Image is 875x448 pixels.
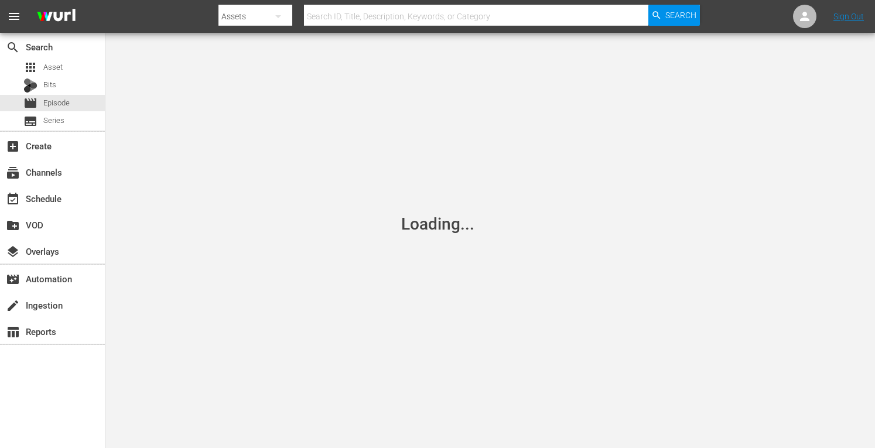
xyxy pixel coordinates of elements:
span: Reports [6,325,20,339]
span: Search [6,40,20,54]
button: Search [648,5,700,26]
span: Series [43,115,64,126]
img: ans4CAIJ8jUAAAAAAAAAAAAAAAAAAAAAAAAgQb4GAAAAAAAAAAAAAAAAAAAAAAAAJMjXAAAAAAAAAAAAAAAAAAAAAAAAgAT5G... [28,3,84,30]
div: Bits [23,78,37,93]
span: Episode [23,96,37,110]
span: Search [665,5,696,26]
span: Episode [43,97,70,109]
span: Bits [43,79,56,91]
span: Schedule [6,192,20,206]
a: Sign Out [833,12,864,21]
span: menu [7,9,21,23]
span: Asset [43,61,63,73]
span: Automation [6,272,20,286]
span: Ingestion [6,299,20,313]
span: Series [23,114,37,128]
div: Loading... [401,214,474,234]
span: VOD [6,218,20,232]
span: Create [6,139,20,153]
span: Overlays [6,245,20,259]
span: Asset [23,60,37,74]
span: Channels [6,166,20,180]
